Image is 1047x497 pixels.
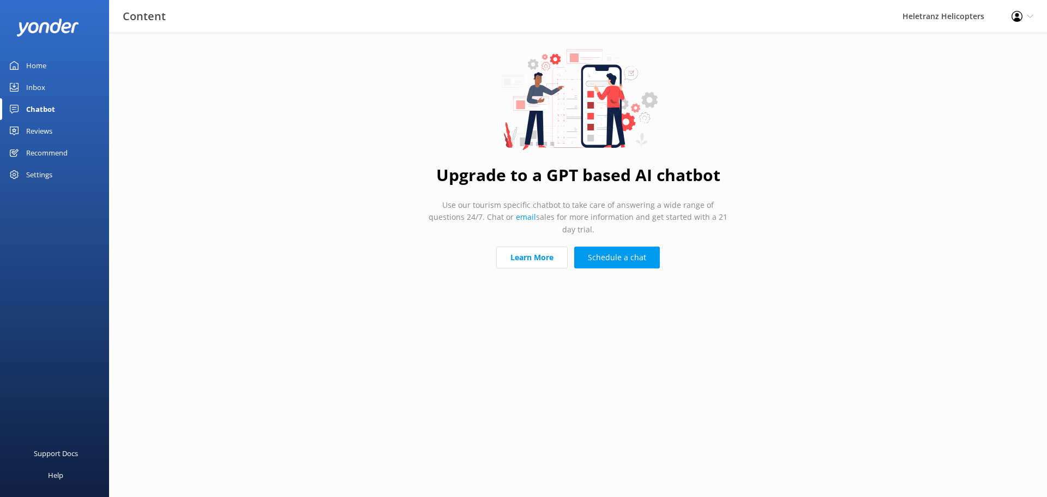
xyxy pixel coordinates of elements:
div: Support Docs [34,442,78,464]
div: Help [48,464,63,486]
img: yonder-white-logo.png [16,19,79,37]
a: Schedule a chat [574,247,660,268]
div: Chatbot [26,98,55,120]
h1: Upgrade to a GPT based AI chatbot [436,162,720,188]
h3: Content [123,8,166,25]
div: Inbox [26,76,45,98]
div: Reviews [26,120,52,142]
div: Home [26,55,46,76]
a: Learn More [496,247,568,268]
p: Use our tourism specific chatbot to take care of answering a wide range of questions 24/7. Chat o... [428,199,729,236]
div: Recommend [26,142,68,164]
div: Settings [26,164,52,185]
a: email [516,212,536,222]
